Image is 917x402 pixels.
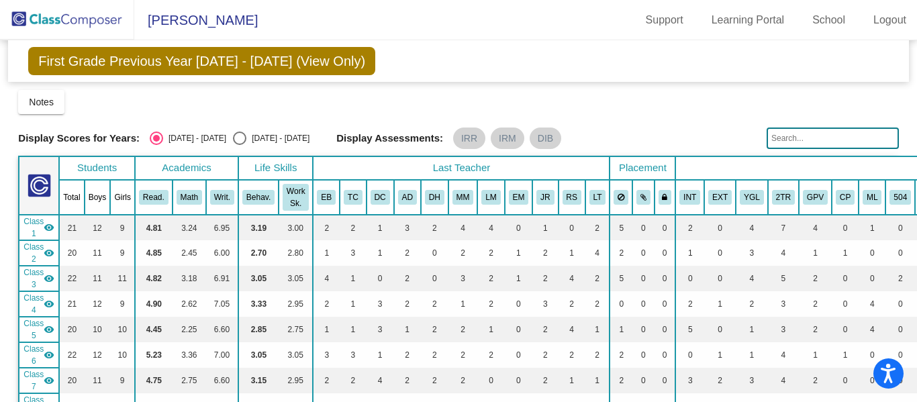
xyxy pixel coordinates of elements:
[885,342,915,368] td: 0
[210,190,234,205] button: Writ.
[394,368,421,393] td: 2
[585,266,610,291] td: 2
[238,156,313,180] th: Life Skills
[421,180,448,215] th: Debbie Hannold
[23,343,44,367] span: Class 6
[736,180,768,215] th: Young for Grade Level
[704,180,736,215] th: Extrovert
[701,9,795,31] a: Learning Portal
[477,240,504,266] td: 2
[44,248,54,258] mat-icon: visibility
[505,368,533,393] td: 0
[367,180,394,215] th: Dee Conrad
[859,317,885,342] td: 4
[448,180,478,215] th: Makenna Marucci
[559,291,585,317] td: 2
[448,240,478,266] td: 2
[340,317,367,342] td: 1
[421,291,448,317] td: 2
[279,240,313,266] td: 2.80
[242,190,275,205] button: Behav.
[23,266,44,291] span: Class 3
[206,240,238,266] td: 6.00
[736,266,768,291] td: 4
[28,47,375,75] span: First Grade Previous Year [DATE] - [DATE] (View Only)
[173,317,206,342] td: 2.25
[238,368,279,393] td: 3.15
[85,317,111,342] td: 10
[19,368,59,393] td: Francesca Masciulli - Masciulli
[19,317,59,342] td: Arlena Wilson - ML2/ W
[589,190,606,205] button: LT
[313,291,340,317] td: 2
[477,291,504,317] td: 2
[477,342,504,368] td: 2
[832,291,859,317] td: 0
[398,190,417,205] button: AD
[477,266,504,291] td: 2
[59,266,84,291] td: 22
[477,180,504,215] th: Lisa Masciangelo
[421,368,448,393] td: 2
[371,190,390,205] button: DC
[585,215,610,240] td: 2
[632,317,655,342] td: 0
[59,342,84,368] td: 22
[18,90,64,114] button: Notes
[505,240,533,266] td: 1
[832,215,859,240] td: 0
[110,180,135,215] th: Girls
[206,215,238,240] td: 6.95
[44,324,54,335] mat-icon: visibility
[655,240,676,266] td: 0
[453,128,485,149] mat-chip: IRR
[655,317,676,342] td: 0
[340,240,367,266] td: 3
[708,190,732,205] button: EXT
[44,350,54,360] mat-icon: visibility
[799,317,832,342] td: 2
[238,266,279,291] td: 3.05
[313,156,610,180] th: Last Teacher
[885,266,915,291] td: 2
[559,266,585,291] td: 4
[675,180,704,215] th: Introvert
[885,317,915,342] td: 0
[448,266,478,291] td: 3
[772,190,795,205] button: 2TR
[563,190,581,205] button: RS
[85,368,111,393] td: 11
[768,342,799,368] td: 4
[85,215,111,240] td: 12
[859,368,885,393] td: 0
[632,368,655,393] td: 0
[509,190,529,205] button: EM
[317,190,336,205] button: EB
[655,368,676,393] td: 0
[559,368,585,393] td: 1
[675,215,704,240] td: 2
[110,215,135,240] td: 9
[448,291,478,317] td: 1
[889,190,911,205] button: 504
[238,240,279,266] td: 2.70
[448,342,478,368] td: 2
[59,240,84,266] td: 20
[206,291,238,317] td: 7.05
[740,190,764,205] button: YGL
[206,368,238,393] td: 6.60
[736,240,768,266] td: 3
[448,215,478,240] td: 4
[736,317,768,342] td: 1
[632,180,655,215] th: Keep with students
[799,368,832,393] td: 2
[632,342,655,368] td: 0
[394,240,421,266] td: 2
[279,368,313,393] td: 2.95
[150,132,309,145] mat-radio-group: Select an option
[44,273,54,284] mat-icon: visibility
[632,291,655,317] td: 0
[505,317,533,342] td: 0
[610,291,632,317] td: 0
[23,368,44,393] span: Class 7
